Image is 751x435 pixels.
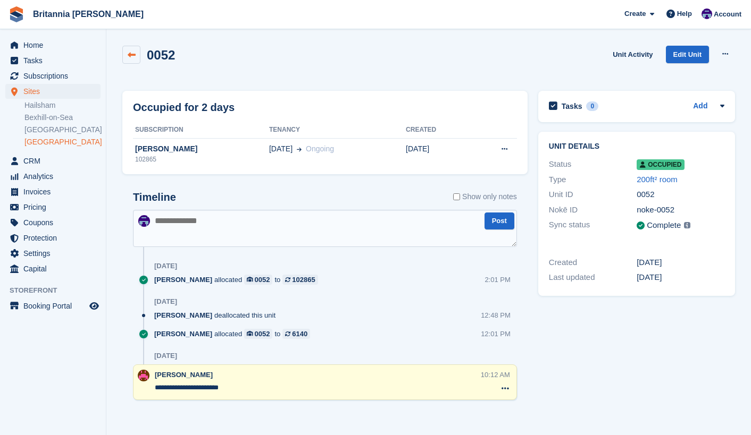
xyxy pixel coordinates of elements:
span: Subscriptions [23,69,87,83]
span: Settings [23,246,87,261]
div: [DATE] [154,297,177,306]
span: Storefront [10,285,106,296]
div: 12:48 PM [481,310,511,320]
div: 0052 [637,189,724,201]
div: Last updated [549,271,637,284]
span: Help [677,8,692,19]
div: Nokē ID [549,204,637,216]
h2: Occupied for 2 days [133,99,235,115]
span: Booking Portal [23,298,87,313]
span: [PERSON_NAME] [154,310,212,320]
a: menu [5,246,101,261]
a: 102865 [282,275,318,285]
a: Preview store [88,300,101,312]
td: [DATE] [406,138,470,170]
span: Protection [23,231,87,245]
a: 200ft² room [637,175,678,184]
div: Created [549,257,637,269]
div: 0052 [255,329,270,339]
span: Capital [23,261,87,276]
span: [PERSON_NAME] [154,275,212,285]
img: stora-icon-8386f47178a22dfd0bd8f6a31ec36ba5ce8667c1dd55bd0f319d3a0aa187defe.svg [9,6,24,22]
span: [DATE] [269,143,293,155]
span: Invoices [23,184,87,199]
h2: Timeline [133,191,176,203]
div: Complete [647,219,681,232]
img: Cameron Ballard [702,8,712,19]
span: [PERSON_NAME] [154,329,212,339]
a: Britannia [PERSON_NAME] [29,5,148,23]
a: menu [5,84,101,99]
div: deallocated this unit [154,310,281,320]
th: Subscription [133,122,269,139]
div: 102865 [133,155,269,164]
a: Hailsham [24,100,101,110]
div: Status [549,158,637,170]
span: Occupied [637,159,685,170]
a: 0052 [244,329,272,339]
a: menu [5,200,101,215]
div: noke-0052 [637,204,724,216]
label: Show only notes [453,191,517,202]
div: 2:01 PM [485,275,510,285]
th: Created [406,122,470,139]
a: Unit Activity [608,46,657,63]
a: menu [5,184,101,199]
div: Type [549,174,637,186]
span: CRM [23,153,87,168]
div: 102865 [292,275,315,285]
span: Ongoing [306,144,334,153]
span: Coupons [23,215,87,230]
a: menu [5,53,101,68]
a: [GEOGRAPHIC_DATA] [24,137,101,147]
div: 6140 [292,329,307,339]
button: Post [485,212,514,230]
div: 0 [586,101,598,111]
a: menu [5,153,101,168]
a: Add [693,100,707,113]
span: Tasks [23,53,87,68]
span: Analytics [23,169,87,184]
div: 12:01 PM [481,329,511,339]
h2: Tasks [562,101,582,111]
div: [DATE] [154,352,177,360]
img: Cameron Ballard [138,215,150,227]
th: Tenancy [269,122,406,139]
div: [DATE] [637,257,724,269]
a: menu [5,298,101,313]
div: Unit ID [549,189,637,201]
div: 10:12 AM [481,370,510,380]
span: Sites [23,84,87,99]
div: [DATE] [637,271,724,284]
span: Pricing [23,200,87,215]
a: menu [5,169,101,184]
a: menu [5,261,101,276]
span: Home [23,38,87,53]
div: allocated to [154,329,315,339]
a: menu [5,231,101,245]
img: icon-info-grey-7440780725fd019a000dd9b08b2336e03edf1995a4989e88bcd33f0948082b44.svg [684,222,690,228]
h2: Unit details [549,142,725,151]
a: Bexhill-on-Sea [24,113,101,123]
input: Show only notes [453,191,460,202]
a: menu [5,38,101,53]
a: [GEOGRAPHIC_DATA] [24,125,101,135]
span: Create [624,8,646,19]
img: Emily McShane [138,370,149,381]
span: Account [714,9,741,20]
div: 0052 [255,275,270,285]
div: [DATE] [154,262,177,270]
a: Edit Unit [666,46,709,63]
span: [PERSON_NAME] [155,371,213,379]
div: allocated to [154,275,323,285]
a: 0052 [244,275,272,285]
div: [PERSON_NAME] [133,143,269,155]
a: 6140 [282,329,310,339]
h2: 0052 [147,48,175,62]
a: menu [5,69,101,83]
div: Sync status [549,219,637,232]
a: menu [5,215,101,230]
